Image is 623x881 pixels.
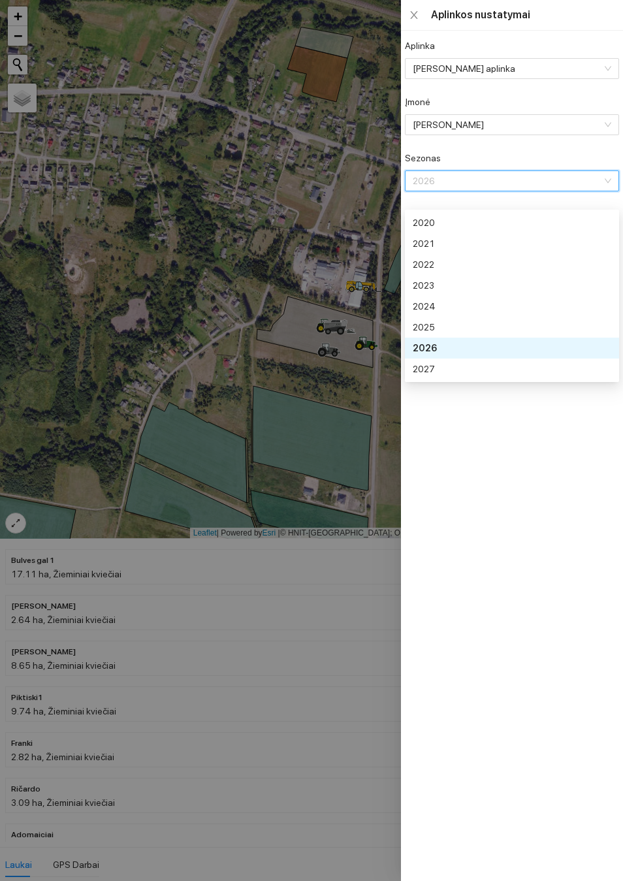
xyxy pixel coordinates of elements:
label: Aplinka [405,39,435,53]
div: 2021 [405,233,619,254]
div: Aplinkos nustatymai [431,8,619,22]
div: 2026 [413,341,609,355]
span: Jerzy Gvozdovicz aplinka [413,59,609,78]
button: Close [405,9,423,22]
div: 2024 [405,296,619,317]
div: 2027 [413,362,609,376]
div: 2020 [405,212,619,233]
label: Sezonas [405,152,441,165]
label: Įmonė [405,95,430,109]
div: 2026 [405,338,619,359]
div: 2020 [413,216,609,230]
div: 2025 [405,317,619,338]
div: 2022 [405,254,619,275]
div: 2023 [405,275,619,296]
div: 2022 [413,257,609,272]
span: 2026 [413,171,609,191]
div: 2025 [413,320,609,334]
span: close [409,10,419,20]
span: Jerzy Gvozdovič [413,115,609,135]
div: 2021 [413,236,609,251]
div: 2023 [413,278,609,293]
div: 2027 [405,359,619,379]
div: 2024 [413,299,609,313]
